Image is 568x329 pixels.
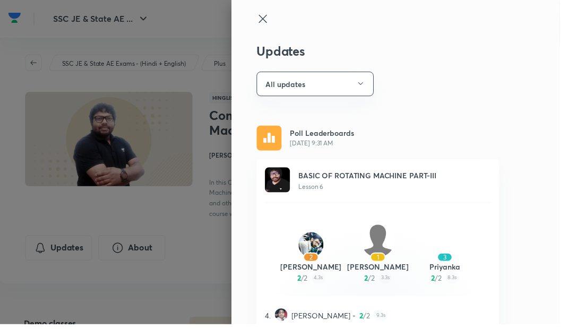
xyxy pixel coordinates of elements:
[269,315,275,326] span: 4.
[303,185,329,193] span: Lesson 6
[303,236,329,261] img: Avatar
[261,127,286,153] img: rescheduled
[370,276,374,288] span: 2
[439,236,464,261] img: Avatar
[282,265,350,276] p: [PERSON_NAME]
[367,227,401,261] img: Avatar
[377,276,381,288] span: 2
[365,315,369,326] span: 2
[418,265,486,276] p: Priyanka
[279,313,292,326] img: Avatar
[380,315,393,326] span: 9.3s
[261,73,380,98] button: All updates
[442,276,445,288] span: /
[374,276,377,288] span: /
[269,170,295,195] img: Avatar
[376,256,392,266] div: 1
[295,141,359,150] span: [DATE] 9:31 AM
[302,276,306,288] span: 2
[350,265,418,276] p: [PERSON_NAME]
[261,45,507,60] h3: Updates
[295,129,359,141] p: Poll Leaderboards
[317,276,330,288] span: 4.3s
[309,276,313,288] span: 2
[372,315,376,326] span: 2
[303,172,443,184] p: BASIC OF ROTATING MACHINE PART-III
[369,315,372,326] span: /
[308,256,324,266] div: 2
[445,276,449,288] span: 2
[453,276,466,288] span: 8.3s
[444,256,460,266] div: 3
[438,276,442,288] span: 2
[296,315,361,326] span: [PERSON_NAME] -
[385,276,398,288] span: 3.3s
[306,276,309,288] span: /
